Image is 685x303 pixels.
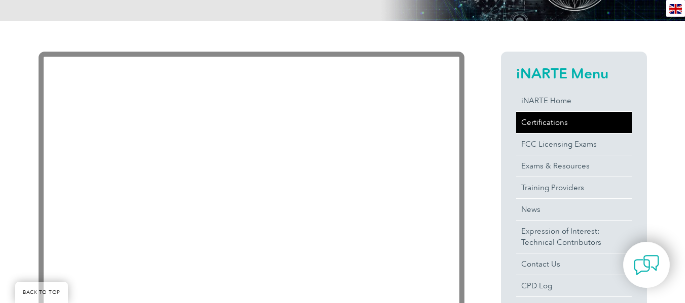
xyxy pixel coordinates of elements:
a: News [516,199,632,220]
a: CPD Log [516,275,632,296]
a: FCC Licensing Exams [516,134,632,155]
a: Certifications [516,112,632,133]
a: Expression of Interest:Technical Contributors [516,221,632,253]
a: Contact Us [516,253,632,275]
a: BACK TO TOP [15,282,68,303]
h2: iNARTE Menu [516,65,632,81]
img: contact-chat.png [634,252,659,278]
img: en [669,4,682,14]
a: Exams & Resources [516,155,632,177]
a: Training Providers [516,177,632,198]
a: iNARTE Home [516,90,632,111]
